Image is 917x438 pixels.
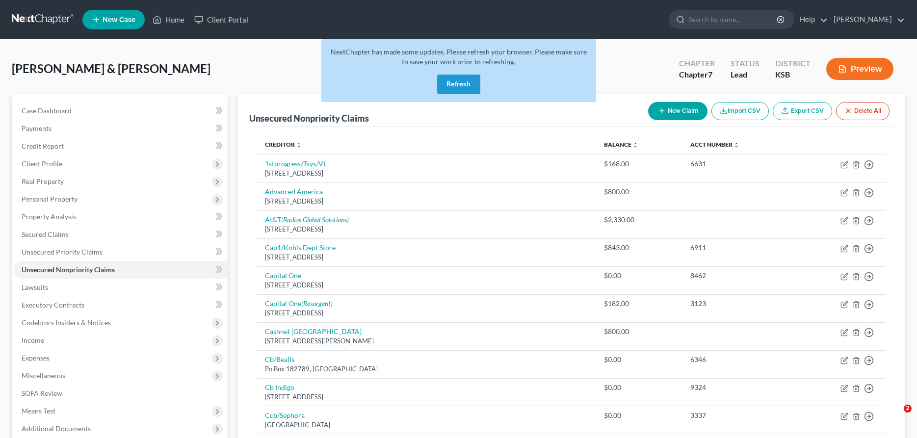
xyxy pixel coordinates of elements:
[22,106,72,115] span: Case Dashboard
[773,102,832,120] a: Export CSV
[22,389,62,397] span: SOFA Review
[604,159,675,169] div: $168.00
[22,212,76,221] span: Property Analysis
[679,58,715,69] div: Chapter
[604,327,675,336] div: $800.00
[604,271,675,281] div: $0.00
[904,405,912,412] span: 2
[265,141,302,148] a: Creditor unfold_more
[688,10,778,28] input: Search by name...
[690,299,786,309] div: 3123
[265,197,588,206] div: [STREET_ADDRESS]
[14,137,228,155] a: Credit Report
[189,11,253,28] a: Client Portal
[604,243,675,253] div: $843.00
[14,243,228,261] a: Unsecured Priority Claims
[731,58,760,69] div: Status
[437,75,480,94] button: Refresh
[22,195,78,203] span: Personal Property
[795,11,828,28] a: Help
[301,299,333,308] i: (Resurgent)
[22,301,84,309] span: Executory Contracts
[22,159,62,168] span: Client Profile
[711,102,769,120] button: Import CSV
[648,102,707,120] button: New Claim
[281,215,349,224] i: (Radius Global Solutions)
[265,299,333,308] a: Capital One(Resurgent)
[14,208,228,226] a: Property Analysis
[690,243,786,253] div: 6911
[22,248,103,256] span: Unsecured Priority Claims
[690,411,786,420] div: 3337
[604,141,638,148] a: Balance unfold_more
[679,69,715,80] div: Chapter
[14,296,228,314] a: Executory Contracts
[884,405,907,428] iframe: Intercom live chat
[22,124,52,132] span: Payments
[265,271,301,280] a: Capital One
[14,102,228,120] a: Case Dashboard
[708,70,712,79] span: 7
[265,253,588,262] div: [STREET_ADDRESS]
[249,112,369,124] div: Unsecured Nonpriority Claims
[690,141,739,148] a: Acct Number unfold_more
[604,355,675,364] div: $0.00
[14,385,228,402] a: SOFA Review
[265,383,294,391] a: Cb Indigo
[148,11,189,28] a: Home
[265,420,588,430] div: [GEOGRAPHIC_DATA]
[14,279,228,296] a: Lawsuits
[22,336,44,344] span: Income
[265,187,323,196] a: Advanced America
[14,120,228,137] a: Payments
[22,371,65,380] span: Miscellaneous
[296,142,302,148] i: unfold_more
[829,11,905,28] a: [PERSON_NAME]
[265,364,588,374] div: Po Box 182789, [GEOGRAPHIC_DATA]
[14,261,228,279] a: Unsecured Nonpriority Claims
[103,16,135,24] span: New Case
[690,383,786,392] div: 9324
[22,230,69,238] span: Secured Claims
[604,299,675,309] div: $182.00
[690,355,786,364] div: 6346
[265,336,588,346] div: [STREET_ADDRESS][PERSON_NAME]
[265,225,588,234] div: [STREET_ADDRESS]
[265,327,362,335] a: Cashnet [GEOGRAPHIC_DATA]
[265,243,336,252] a: Cap1/Kohls Dept Store
[22,265,115,274] span: Unsecured Nonpriority Claims
[826,58,893,80] button: Preview
[331,48,587,66] span: NextChapter has made some updates. Please refresh your browser. Please make sure to save your wor...
[22,142,64,150] span: Credit Report
[265,355,294,363] a: Cb/Bealls
[690,159,786,169] div: 6631
[265,215,349,224] a: At&T(Radius Global Solutions)
[265,159,326,168] a: 1stprogress/Tsys/Vt
[22,283,48,291] span: Lawsuits
[265,392,588,402] div: [STREET_ADDRESS]
[265,281,588,290] div: [STREET_ADDRESS]
[836,102,890,120] button: Delete All
[22,354,50,362] span: Expenses
[690,271,786,281] div: 8462
[22,407,55,415] span: Means Test
[22,424,91,433] span: Additional Documents
[22,318,111,327] span: Codebtors Insiders & Notices
[734,142,739,148] i: unfold_more
[604,187,675,197] div: $800.00
[604,383,675,392] div: $0.00
[604,411,675,420] div: $0.00
[265,169,588,178] div: [STREET_ADDRESS]
[12,61,210,76] span: [PERSON_NAME] & [PERSON_NAME]
[22,177,64,185] span: Real Property
[775,58,811,69] div: District
[632,142,638,148] i: unfold_more
[265,309,588,318] div: [STREET_ADDRESS]
[604,215,675,225] div: $2,330.00
[731,69,760,80] div: Lead
[265,411,305,419] a: Ccb/Sephora
[14,226,228,243] a: Secured Claims
[775,69,811,80] div: KSB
